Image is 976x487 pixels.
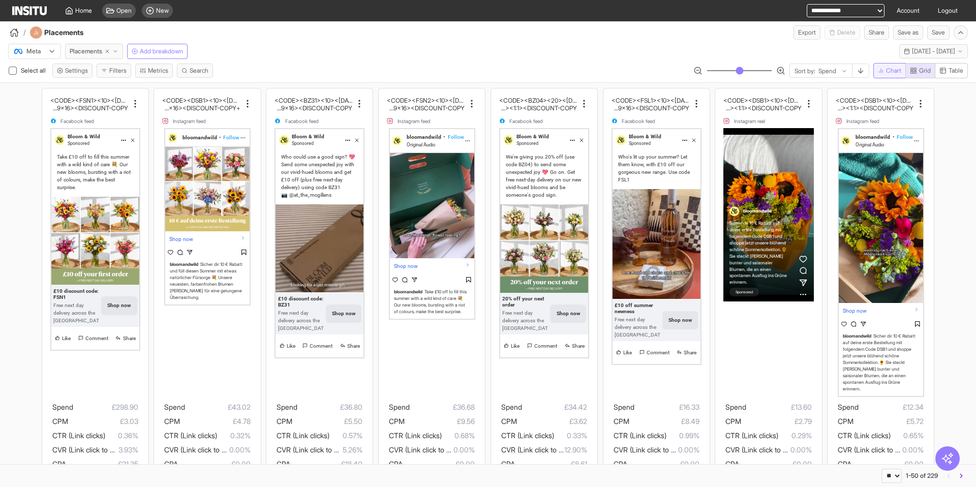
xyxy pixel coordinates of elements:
[65,44,123,59] button: Placements
[725,417,741,425] span: CPM
[162,97,240,112] div: <CODE><DSB1><10><18-06-25><DE><SUMMER><CREATIVE-BAU><COPY-BAU><ECOM><DISCOUNT+DELIVERY><FLOWERS><...
[241,249,248,256] svg: Save
[897,134,913,140] span: Follow
[912,47,955,55] span: [DATE] - [DATE]
[725,403,746,411] span: Spend
[612,104,689,112] h2: LOWERS-AND-MULTICAT><SUMMER-GIFTS-HOOK-1-><SINGLE-IMAGE><4:5x9x16><DISCOUNT-COPY>
[534,342,557,350] span: Comment
[899,44,968,58] button: [DATE] - [DATE]
[297,401,362,413] span: £36.80
[292,134,324,139] span: Bloom & Wild
[164,445,253,454] span: CVR (Link click to purchase)
[8,26,26,39] button: /
[403,458,475,470] span: £0.00
[410,401,475,413] span: £36.68
[729,220,789,286] div: Sicher dir 10 € Rabatt auf deine erste Bestellung mit folgendem Code DSB1 und shoppe jetzt unsere...
[73,401,138,413] span: £298.90
[616,135,626,145] img: Bloom & Wild
[725,445,814,454] span: CVR (Link click to purchase)
[509,118,543,124] span: Facebook feed
[516,141,538,146] span: Sponsored
[182,134,217,141] span: bloomandwild
[62,334,71,342] span: Like
[140,47,183,55] span: Add breakdown
[614,460,627,468] span: CPA
[501,431,554,440] span: CTR (Link clicks)
[118,444,138,456] span: 3.93%
[392,287,472,316] div: Take £10 off to fill this summer with a wild kind of care 💐 Our new blooms, bursting with a riot ...
[185,401,250,413] span: £43.02
[864,25,889,40] button: Share
[794,25,820,40] button: Export
[23,27,26,38] span: /
[281,153,358,199] div: Who could use a good sign? 💖 Send some unexpected joy with our vivid-hued blooms and get £10 off ...
[741,415,811,428] span: £2.79
[846,118,879,124] span: Instagram feed
[387,97,465,104] h2: <CODE><FSN2><10><[DATE]><UK><SUMMER-25><CREATIVE-TESTING><COPY-TEST
[277,403,297,411] span: Spend
[836,104,913,112] h2: SCOUNT+DELIVERY><FLOWERS><SUNNIVA-UNBOXING><VIDEO><1:1><DISCOUNT-COPY>
[629,415,699,428] span: £8.49
[729,288,759,296] span: Sponsored
[156,7,169,15] span: New
[50,97,128,112] div: <CODE><FSN1><10><21-06-25><UK><SUMMER-25><CREATIVE-BAU><COPY-BAU><ECOM><DISCOUNT+DELIVERY><FLOWER...
[725,431,778,440] span: CTR (Link clicks)
[448,134,464,140] span: Follow
[398,118,431,124] span: Instagram feed
[52,460,66,468] span: CPA
[387,104,465,112] h2: ING><ECOM><FLOWERS><UNBOXING-HOOK-1-><VIDEO><4:5x9x16><DISCOUNT-COPY>
[838,431,891,440] span: CTR (Link clicks)
[285,118,319,124] span: Facebook feed
[859,401,924,413] span: £12.34
[389,417,405,425] span: CPM
[164,460,178,468] span: CPA
[618,153,695,184] div: Who's lit up your summer? Let them know, with £10 off our gorgeous new range. Use code FSL1
[905,63,935,78] button: Grid
[678,444,699,456] span: 0.00%
[723,97,801,104] h2: <CODE><DSB1><10><[DATE]><DE><SUMMER><CREATIVE-BAU><COPY-BAU><ECOM><DI
[517,415,587,428] span: £3.62
[825,25,860,40] button: Delete
[949,67,963,75] span: Table
[407,142,435,147] span: Original Audio
[30,26,111,39] div: Placements
[629,141,651,146] span: Sponsored
[666,430,699,442] span: 0.99%
[292,415,362,428] span: £5.50
[572,342,585,350] span: Share
[504,135,513,145] img: Bloom & Wild
[564,444,587,456] span: 12.90%
[277,431,329,440] span: CTR (Link clicks)
[723,104,801,112] h2: SCOUNT+DELIVERY><FLOWERS><SUNNIVA-UNBOXING><VIDEO><1:1><DISCOUNT-COPY>
[97,64,131,78] button: Filters
[746,401,811,413] span: £13.60
[310,342,332,350] span: Comment
[389,403,410,411] span: Spend
[501,460,515,468] span: CPA
[499,104,577,112] h2: COUNT+DELIVERY><FLOWERS><SIX-BOUQUETS><COLLAGE><STATIC><1:1><DISCOUNT-COPY>
[662,311,698,329] button: Shop now
[168,133,177,142] img: bloomandwild
[839,303,923,319] div: Shop now
[170,262,198,267] span: bloomandwild
[453,444,475,456] span: 0.00%
[919,67,931,75] span: Grid
[165,231,250,247] div: Shop now
[841,332,921,394] div: Sicher dir 10 € Rabatt auf deine erste Bestellung mit folgendem Code DSB1 und shoppe jetzt unsere...
[634,401,699,413] span: £16.33
[52,417,68,425] span: CPM
[75,7,92,15] span: Home
[287,342,295,350] span: Like
[44,27,111,38] h4: Placements
[501,403,522,411] span: Spend
[21,67,48,74] span: Select all
[838,403,859,411] span: Spend
[164,417,180,425] span: CPM
[841,136,850,145] img: bloomandwild
[795,67,815,75] span: Sort by:
[836,97,913,112] div: <CODE><DSB1><10><04-08-25><DE><SUMMER><CREATIVE-BAU><COPY-BAU><ECOM><DISCOUNT+DELIVERY><FLOWERS><...
[277,460,290,468] span: CPA
[893,134,895,140] span: •
[729,206,739,216] img: bloomandwild
[502,296,548,308] div: 20% off your next order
